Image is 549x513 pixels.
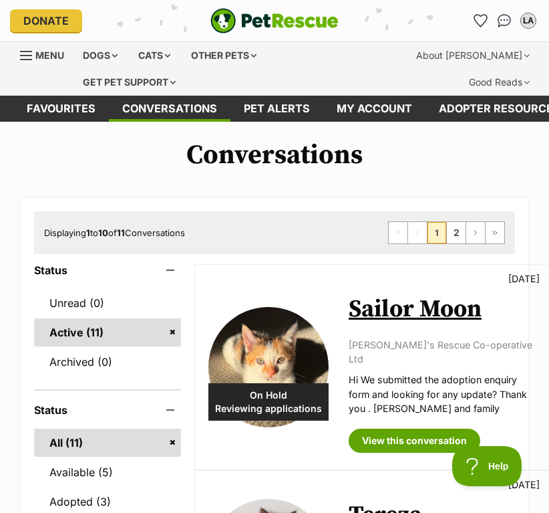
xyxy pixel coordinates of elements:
span: Reviewing applications [208,402,329,415]
a: Unread (0) [34,289,181,317]
p: [DATE] [508,272,540,286]
ul: Account quick links [470,10,539,31]
header: Status [34,264,181,276]
span: Displaying to of Conversations [44,227,185,238]
a: Conversations [494,10,515,31]
span: First page [389,222,407,243]
a: PetRescue [210,8,339,33]
button: My account [518,10,539,31]
a: Page 2 [447,222,466,243]
a: My account [323,96,425,122]
a: Next page [466,222,485,243]
div: Dogs [73,42,127,69]
a: View this conversation [349,429,480,453]
a: conversations [109,96,230,122]
a: Sailor Moon [349,294,482,324]
div: Cats [129,42,180,69]
a: Favourites [13,96,109,122]
strong: 11 [117,227,125,238]
a: Available (5) [34,458,181,486]
a: Last page [486,222,504,243]
div: Get pet support [73,69,185,96]
strong: 10 [98,227,108,238]
div: On Hold [208,383,329,421]
span: Page 1 [427,222,446,243]
img: logo-e224e6f780fb5917bec1dbf3a21bbac754714ae5b6737aabdf751b685950b380.svg [210,8,339,33]
a: Active (11) [34,318,181,346]
div: LA [522,14,535,27]
div: About [PERSON_NAME] [407,42,539,69]
nav: Pagination [388,221,505,244]
span: Previous page [408,222,427,243]
header: Status [34,404,181,416]
p: [PERSON_NAME]'s Rescue Co-operative Ltd [349,338,536,367]
span: Menu [35,49,64,61]
div: Other pets [182,42,266,69]
img: Sailor Moon [208,307,329,427]
a: All (11) [34,429,181,457]
div: Good Reads [460,69,539,96]
strong: 1 [86,227,90,238]
img: chat-41dd97257d64d25036548639549fe6c8038ab92f7586957e7f3b1b290dea8141.svg [498,14,512,27]
a: Donate [10,9,82,32]
p: [DATE] [508,478,540,492]
a: Archived (0) [34,348,181,376]
a: Favourites [470,10,491,31]
p: Hi We submitted the adoption enquiry form and looking for any update? Thank you . [PERSON_NAME] a... [349,373,536,415]
iframe: Help Scout Beacon - Open [452,446,522,486]
a: Menu [20,42,73,66]
a: Pet alerts [230,96,323,122]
